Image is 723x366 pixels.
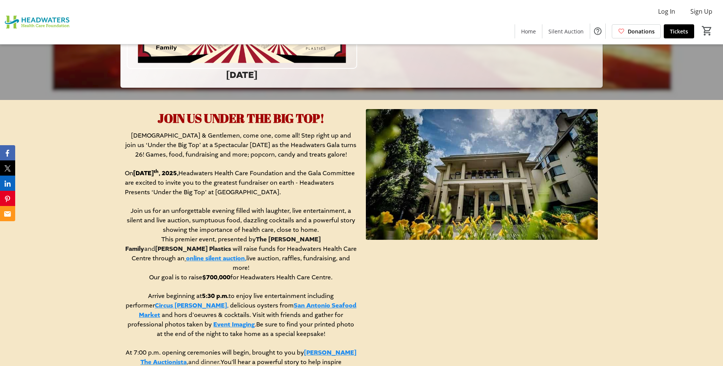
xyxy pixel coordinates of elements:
a: Tickets [664,24,694,38]
a: Event Imaging [213,320,255,329]
span: , [227,301,228,309]
strong: , 2025, [159,169,178,177]
span: At 7:00 p.m. opening ceremonies will begin, brought to you by [126,349,304,356]
span: and dinner [188,358,219,366]
strong: [DATE] [133,169,154,177]
a: Circus [PERSON_NAME] [155,301,227,310]
strong: th [154,168,159,174]
span: live auction, raffles, fundraising, and more! [233,254,350,272]
span: Log In [658,7,675,16]
strong: [DATE] [226,69,257,81]
span: Silent Auction [548,27,584,35]
span: , [187,358,188,366]
span: Tickets [670,27,688,35]
span: Our goal is to raise [149,273,202,281]
img: undefined [366,109,598,240]
a: Silent Auction [542,24,590,38]
a: Home [515,24,542,38]
strong: 5:30 p.m. [202,292,228,300]
span: Headwaters Health Care Foundation and the Gala Committee are excited to invite you to the greates... [125,169,355,196]
span: for Headwaters Health Care Centre. [230,273,332,281]
span: JOIN US UNDER THE BIG TOP! [158,110,324,126]
strong: $700,000 [202,273,230,282]
button: Cart [700,24,714,38]
button: Help [590,24,605,39]
span: [DEMOGRAPHIC_DATA] & Gentlemen, come one, come all! Step right up and join us ‘Under the Big Top’... [125,132,356,158]
a: Donations [612,24,661,38]
button: Sign Up [684,5,718,17]
span: Donations [628,27,655,35]
span: . [255,320,256,328]
span: Arrive beginning at [148,292,202,300]
span: Home [521,27,536,35]
span: On [125,169,133,177]
span: and [144,245,155,253]
span: will raise funds for Headwaters Health Care Centre through an [132,245,357,262]
img: Headwaters Health Care Foundation's Logo [5,3,72,41]
span: Sign Up [690,7,712,16]
span: to enjoy live entertainment including performer [126,292,334,309]
span: delicious oysters from [230,301,294,309]
span: Join us for an unforgettable evening filled with laughter, live entertainment, a silent and live ... [127,207,355,234]
span: . [219,358,221,366]
a: online silent auction, [186,254,246,263]
strong: [PERSON_NAME] Plastics [155,245,231,253]
span: and hors d'oeuvres & cocktails. Visit with friends and gather for professional photos taken by [128,311,343,328]
span: This premier event, presented by [161,235,256,243]
button: Log In [652,5,681,17]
